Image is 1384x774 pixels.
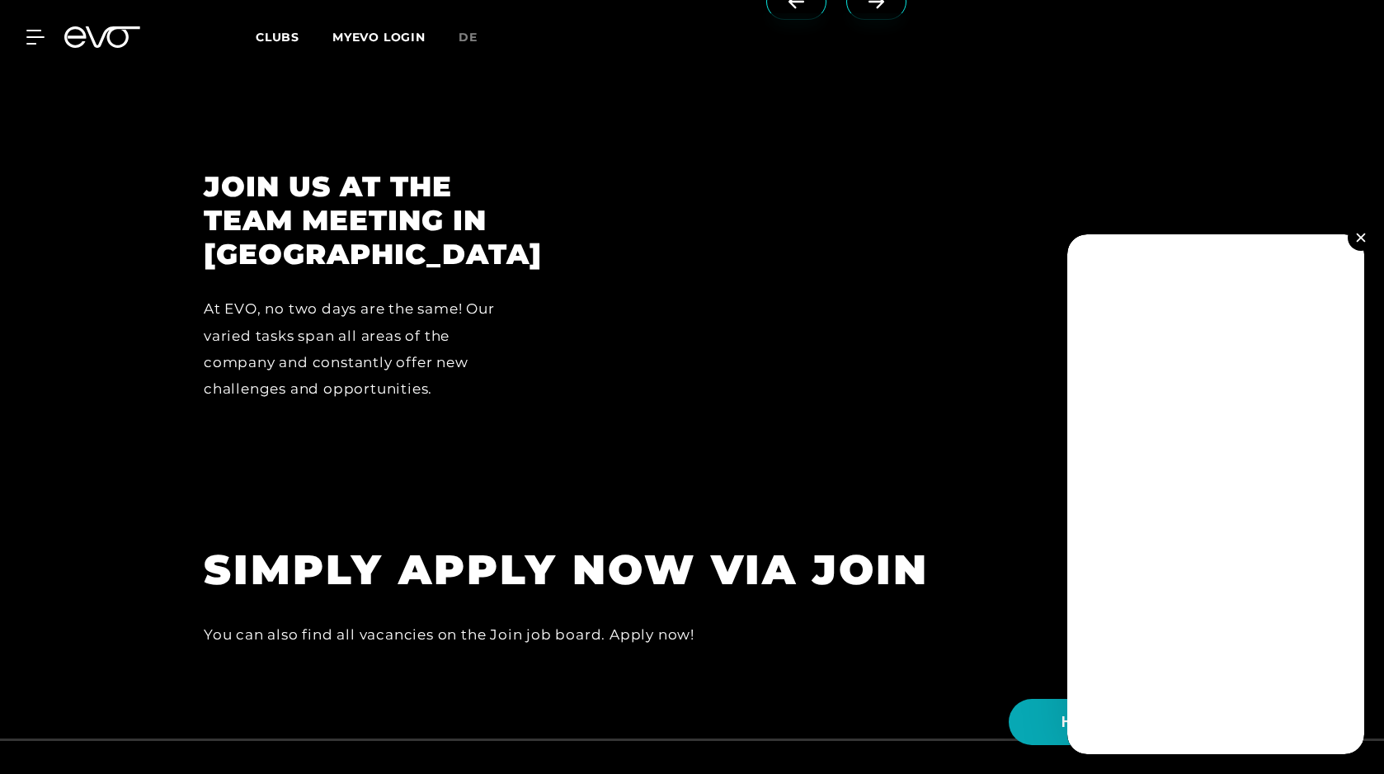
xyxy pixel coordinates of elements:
span: de [459,30,478,45]
div: At EVO, no two days are the same! Our varied tasks span all areas of the company and constantly o... [204,295,498,402]
span: Hi Athlete! What would you like to do? [1062,711,1331,734]
span: Clubs [256,30,299,45]
button: Hi Athlete! What would you like to do? [1009,699,1351,745]
h2: JOIN US AT THE TEAM MEETING IN [GEOGRAPHIC_DATA] [204,170,498,271]
a: de [459,28,497,47]
div: You can also find all vacancies on the Join job board. Apply now! [204,621,946,648]
h1: SIMPLY APPLY NOW VIA JOIN [204,543,946,597]
img: close.svg [1356,233,1365,242]
a: Clubs [256,29,332,45]
a: MYEVO LOGIN [332,30,426,45]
